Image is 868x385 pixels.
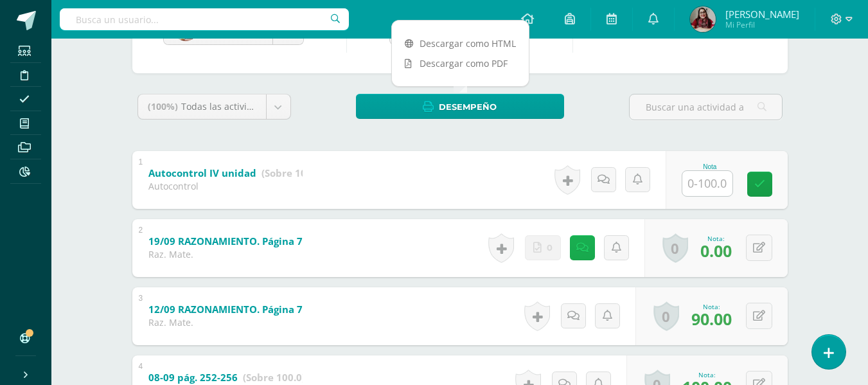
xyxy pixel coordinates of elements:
span: 90.00 [691,308,732,330]
a: Descargar como HTML [392,33,529,53]
div: Nota: [682,370,732,379]
a: 19/09 RAZONAMIENTO. Página 75 [148,231,376,252]
b: Autocontrol IV unidad [148,166,256,179]
input: Busca un usuario... [60,8,349,30]
span: (100%) [148,100,178,112]
span: [PERSON_NAME] [725,8,799,21]
a: 0 [653,301,679,331]
input: Buscar una actividad aquí... [630,94,782,120]
b: 19/09 RAZONAMIENTO. Página 75 [148,235,308,247]
strong: (Sobre 100.0) [243,371,305,384]
div: Raz. Mate. [148,248,303,260]
span: Todas las actividades de esta unidad [181,100,341,112]
div: Autocontrol [148,180,303,192]
img: a2df39c609df4212a135df2443e2763c.png [690,6,716,32]
span: /100 [722,27,741,39]
div: Nota: [691,302,732,311]
b: 08-09 pág. 252-256 [148,371,238,384]
div: Nota: [700,234,732,243]
span: 0 [547,236,553,260]
a: Autocontrol IV unidad (Sobre 100.0) [148,163,324,184]
a: Descargar como PDF [392,53,529,73]
strong: (Sobre 100.0) [261,166,324,179]
span: Desempeño [439,95,497,119]
span: 0.00 [700,240,732,262]
a: (100%)Todas las actividades de esta unidad [138,94,290,119]
span: Mi Perfil [725,19,799,30]
b: 12/09 RAZONAMIENTO. Página 74 [148,303,308,316]
input: 0-100.0 [682,171,732,196]
a: 0 [662,233,688,263]
div: Nota [682,163,738,170]
div: Raz. Mate. [148,316,303,328]
a: Desempeño [356,94,564,119]
a: 12/09 RAZONAMIENTO. Página 74 [148,300,376,320]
